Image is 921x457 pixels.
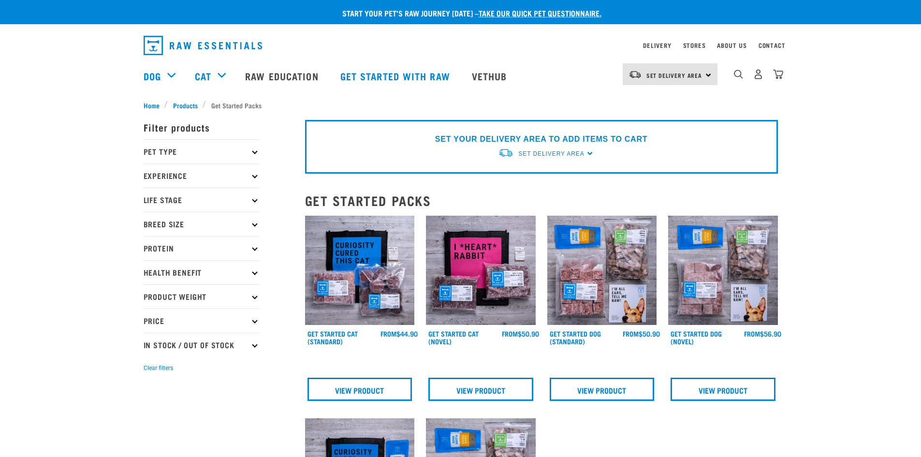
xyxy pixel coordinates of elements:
span: Set Delivery Area [646,74,702,77]
img: NSP Dog Novel Update [668,216,778,325]
span: FROM [502,332,518,335]
span: FROM [744,332,760,335]
a: Raw Education [235,57,330,95]
p: Experience [144,163,260,188]
p: Health Benefit [144,260,260,284]
p: Filter products [144,115,260,139]
a: Vethub [462,57,519,95]
span: Home [144,100,160,110]
img: Assortment Of Raw Essential Products For Cats Including, Blue And Black Tote Bag With "Curiosity ... [305,216,415,325]
div: $56.90 [744,330,781,338]
span: Products [173,100,198,110]
p: In Stock / Out Of Stock [144,333,260,357]
a: Get Started Cat (Novel) [428,332,479,343]
span: FROM [623,332,639,335]
img: NSP Dog Standard Update [547,216,657,325]
p: Breed Size [144,212,260,236]
img: user.png [753,69,763,79]
span: Set Delivery Area [518,150,584,157]
a: Get Started Cat (Standard) [307,332,358,343]
a: Contact [759,44,786,47]
p: Life Stage [144,188,260,212]
a: About Us [717,44,746,47]
a: take our quick pet questionnaire. [479,11,601,15]
p: SET YOUR DELIVERY AREA TO ADD ITEMS TO CART [435,133,647,145]
a: View Product [671,378,775,401]
a: Cat [195,69,211,83]
div: $50.90 [502,330,539,338]
a: View Product [550,378,655,401]
a: Get Started Dog (Novel) [671,332,722,343]
img: Raw Essentials Logo [144,36,262,55]
nav: dropdown navigation [136,32,786,59]
p: Product Weight [144,284,260,309]
img: home-icon@2x.png [773,69,783,79]
a: View Product [428,378,533,401]
div: $50.90 [623,330,660,338]
p: Pet Type [144,139,260,163]
a: Products [168,100,203,110]
a: Home [144,100,165,110]
a: View Product [307,378,412,401]
img: Assortment Of Raw Essential Products For Cats Including, Pink And Black Tote Bag With "I *Heart* ... [426,216,536,325]
a: Delivery [643,44,671,47]
a: Stores [683,44,706,47]
img: van-moving.png [629,70,642,79]
a: Get Started Dog (Standard) [550,332,601,343]
div: $44.90 [380,330,418,338]
span: FROM [380,332,396,335]
nav: breadcrumbs [144,100,778,110]
a: Dog [144,69,161,83]
img: van-moving.png [498,148,513,158]
a: Get started with Raw [331,57,462,95]
p: Protein [144,236,260,260]
p: Price [144,309,260,333]
button: Clear filters [144,364,173,372]
img: home-icon-1@2x.png [734,70,743,79]
h2: Get Started Packs [305,193,778,208]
